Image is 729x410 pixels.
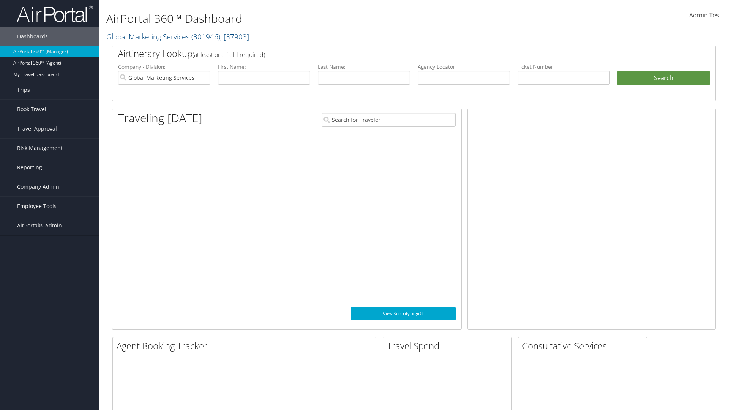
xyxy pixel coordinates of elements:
[17,177,59,196] span: Company Admin
[106,11,516,27] h1: AirPortal 360™ Dashboard
[17,139,63,158] span: Risk Management
[322,113,456,127] input: Search for Traveler
[117,339,376,352] h2: Agent Booking Tracker
[17,119,57,138] span: Travel Approval
[689,11,721,19] span: Admin Test
[418,63,510,71] label: Agency Locator:
[617,71,710,86] button: Search
[17,27,48,46] span: Dashboards
[518,63,610,71] label: Ticket Number:
[118,110,202,126] h1: Traveling [DATE]
[17,80,30,99] span: Trips
[17,158,42,177] span: Reporting
[118,63,210,71] label: Company - Division:
[106,32,249,42] a: Global Marketing Services
[17,197,57,216] span: Employee Tools
[218,63,310,71] label: First Name:
[220,32,249,42] span: , [ 37903 ]
[522,339,647,352] h2: Consultative Services
[193,50,265,59] span: (at least one field required)
[689,4,721,27] a: Admin Test
[118,47,660,60] h2: Airtinerary Lookup
[387,339,511,352] h2: Travel Spend
[17,5,93,23] img: airportal-logo.png
[17,100,46,119] span: Book Travel
[318,63,410,71] label: Last Name:
[17,216,62,235] span: AirPortal® Admin
[351,307,456,320] a: View SecurityLogic®
[191,32,220,42] span: ( 301946 )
